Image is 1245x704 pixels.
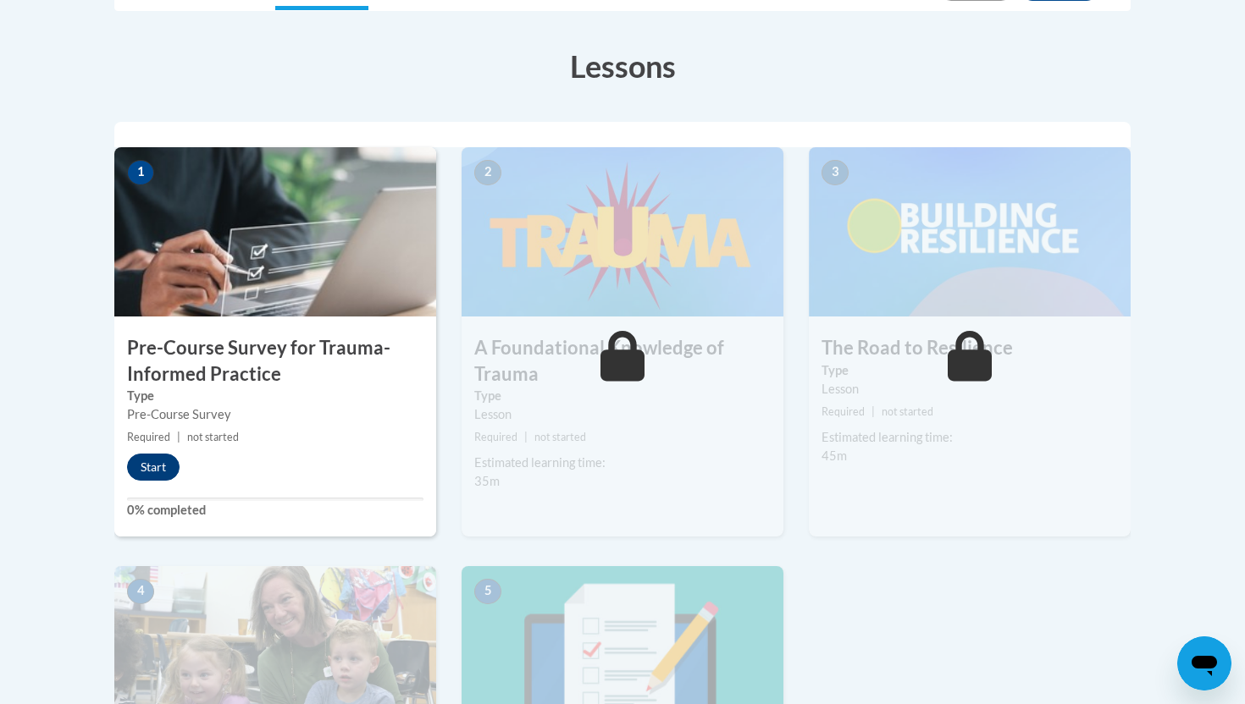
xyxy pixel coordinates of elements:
[871,405,875,418] span: |
[822,160,849,185] span: 3
[474,579,501,604] span: 5
[127,501,423,520] label: 0% completed
[809,335,1131,361] h3: The Road to Resilience
[882,405,933,418] span: not started
[822,428,1118,447] div: Estimated learning time:
[127,454,180,481] button: Start
[127,160,154,185] span: 1
[127,579,154,604] span: 4
[474,405,771,424] div: Lesson
[822,361,1118,380] label: Type
[809,147,1131,316] img: Course Image
[474,431,517,443] span: Required
[534,431,586,443] span: not started
[114,335,436,388] h3: Pre-Course Survey for Trauma-Informed Practice
[114,45,1131,87] h3: Lessons
[127,405,423,424] div: Pre-Course Survey
[822,380,1118,399] div: Lesson
[177,431,180,443] span: |
[524,431,528,443] span: |
[462,335,783,388] h3: A Foundational Knowledge of Trauma
[822,405,865,418] span: Required
[474,387,771,405] label: Type
[462,147,783,316] img: Course Image
[114,147,436,316] img: Course Image
[474,474,500,488] span: 35m
[127,431,170,443] span: Required
[127,387,423,405] label: Type
[474,160,501,185] span: 2
[187,431,239,443] span: not started
[822,448,847,463] span: 45m
[1177,636,1231,690] iframe: Button to launch messaging window
[474,454,771,472] div: Estimated learning time:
